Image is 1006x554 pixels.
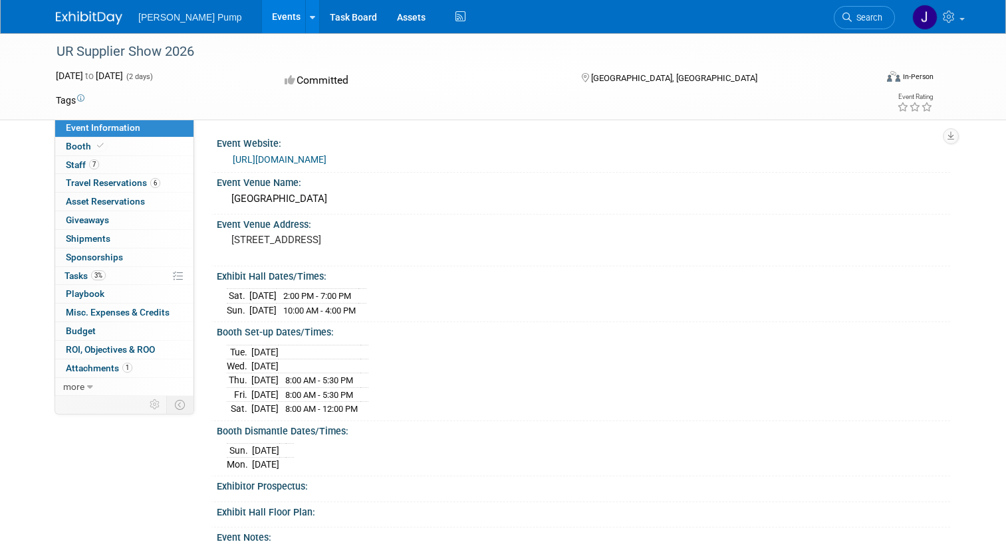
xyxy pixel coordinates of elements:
td: Sat. [227,289,249,304]
td: Tue. [227,345,251,359]
td: [DATE] [249,289,277,304]
a: Event Information [55,119,193,137]
span: Asset Reservations [66,196,145,207]
div: In-Person [902,72,934,82]
td: Wed. [227,359,251,373]
span: more [63,381,84,392]
td: Sun. [227,303,249,317]
td: Personalize Event Tab Strip [144,396,167,413]
td: Tags [56,94,84,107]
span: [GEOGRAPHIC_DATA], [GEOGRAPHIC_DATA] [591,73,757,83]
div: Booth Dismantle Dates/Times: [217,421,950,438]
span: 3% [91,270,106,280]
a: [URL][DOMAIN_NAME] [233,154,326,165]
a: more [55,378,193,396]
td: [DATE] [249,303,277,317]
div: UR Supplier Show 2026 [52,40,859,64]
td: Toggle Event Tabs [167,396,194,413]
div: [GEOGRAPHIC_DATA] [227,189,940,209]
td: Fri. [227,387,251,402]
span: 1 [122,363,132,373]
td: [DATE] [251,359,279,373]
span: Sponsorships [66,252,123,262]
a: ROI, Objectives & ROO [55,341,193,359]
span: Budget [66,325,96,336]
a: Shipments [55,230,193,248]
td: [DATE] [251,387,279,402]
div: Event Format [804,69,934,89]
div: Event Notes: [217,527,950,544]
div: Exhibit Hall Floor Plan: [217,502,950,519]
a: Misc. Expenses & Credits [55,304,193,322]
div: Exhibitor Prospectus: [217,476,950,493]
a: Sponsorships [55,248,193,266]
pre: [STREET_ADDRESS] [231,234,508,246]
span: Shipments [66,233,110,244]
span: Tasks [64,270,106,281]
td: Thu. [227,373,251,387]
div: Event Venue Name: [217,173,950,189]
span: 10:00 AM - 4:00 PM [283,306,356,316]
span: 2:00 PM - 7:00 PM [283,291,351,301]
div: Event Venue Address: [217,215,950,231]
span: [PERSON_NAME] Pump [138,12,242,23]
a: Travel Reservations6 [55,174,193,192]
div: Exhibit Hall Dates/Times: [217,266,950,283]
td: Mon. [227,458,252,472]
span: to [83,70,96,81]
td: [DATE] [251,402,279,416]
div: Event Website: [217,134,950,150]
span: 8:00 AM - 5:30 PM [285,375,353,385]
td: [DATE] [251,345,279,359]
span: Search [852,13,882,23]
a: Playbook [55,285,193,303]
span: 8:00 AM - 12:00 PM [285,404,358,414]
span: Staff [66,159,99,170]
span: [DATE] [DATE] [56,70,123,81]
span: Event Information [66,122,140,133]
span: ROI, Objectives & ROO [66,344,155,355]
td: [DATE] [252,444,279,458]
a: Budget [55,322,193,340]
a: Giveaways [55,211,193,229]
span: Giveaways [66,215,109,225]
a: Tasks3% [55,267,193,285]
span: Misc. Expenses & Credits [66,307,170,318]
a: Booth [55,138,193,155]
div: Booth Set-up Dates/Times: [217,322,950,339]
span: 6 [150,178,160,188]
td: Sat. [227,402,251,416]
a: Search [834,6,895,29]
span: 7 [89,159,99,169]
span: Playbook [66,288,104,299]
i: Booth reservation complete [97,142,104,149]
span: Attachments [66,363,132,373]
span: Booth [66,141,106,151]
span: 8:00 AM - 5:30 PM [285,390,353,400]
img: Jake Sowders [912,5,938,30]
span: (2 days) [125,72,153,81]
div: Event Rating [897,94,933,100]
span: Travel Reservations [66,177,160,188]
div: Committed [281,69,560,92]
img: Format-Inperson.png [887,71,900,82]
a: Attachments1 [55,359,193,377]
a: Asset Reservations [55,193,193,211]
td: [DATE] [252,458,279,472]
a: Staff7 [55,156,193,174]
td: [DATE] [251,373,279,387]
td: Sun. [227,444,252,458]
img: ExhibitDay [56,11,122,25]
